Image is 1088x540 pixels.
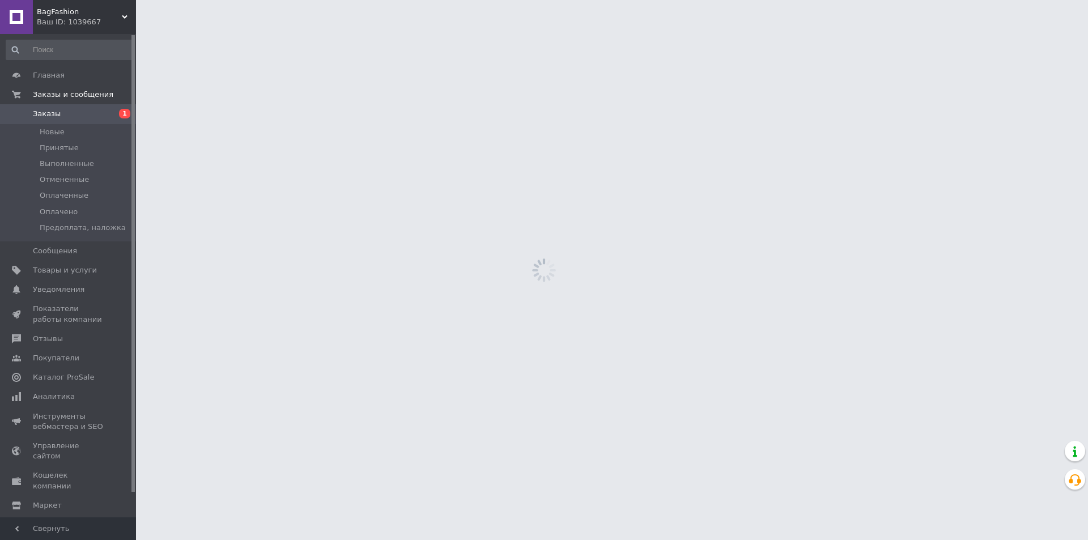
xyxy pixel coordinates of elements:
span: Оплаченные [40,190,88,201]
span: Показатели работы компании [33,304,105,324]
span: 1 [119,109,130,118]
span: Принятые [40,143,79,153]
span: Товары и услуги [33,265,97,275]
span: Сообщения [33,246,77,256]
span: Каталог ProSale [33,372,94,382]
span: Кошелек компании [33,470,105,491]
span: Покупатели [33,353,79,363]
span: Главная [33,70,65,80]
span: Предоплата, наложка [40,223,126,233]
span: Заказы [33,109,61,119]
span: Выполненные [40,159,94,169]
span: Заказы и сообщения [33,90,113,100]
input: Поиск [6,40,134,60]
span: BagFashion [37,7,122,17]
span: Новые [40,127,65,137]
span: Маркет [33,500,62,511]
div: Ваш ID: 1039667 [37,17,136,27]
span: Отзывы [33,334,63,344]
span: Управление сайтом [33,441,105,461]
span: Отмененные [40,175,89,185]
span: Оплачено [40,207,78,217]
span: Уведомления [33,284,84,295]
span: Инструменты вебмастера и SEO [33,411,105,432]
span: Аналитика [33,392,75,402]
